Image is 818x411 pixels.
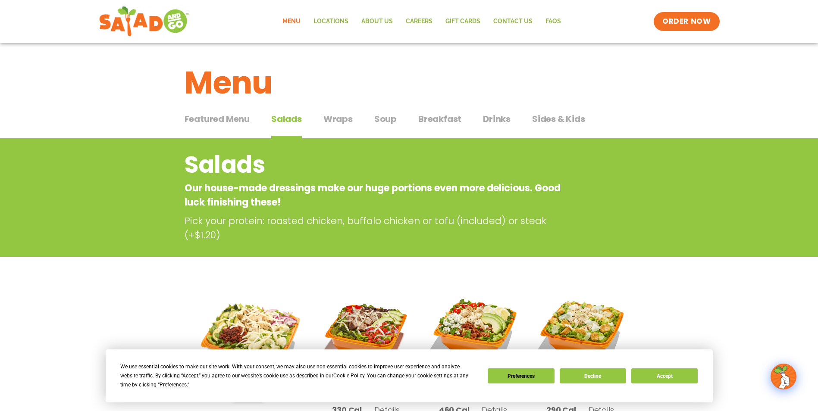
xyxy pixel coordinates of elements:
img: Product photo for Caesar Salad [533,286,627,380]
span: Preferences [160,382,187,388]
span: ORDER NOW [662,16,711,27]
button: Preferences [488,368,554,383]
img: wpChatIcon [771,364,796,389]
a: About Us [355,12,399,31]
a: Contact Us [487,12,539,31]
h1: Menu [185,59,634,106]
p: Pick your protein: roasted chicken, buffalo chicken or tofu (included) or steak (+$1.20) [185,214,568,242]
span: Breakfast [418,112,461,125]
h2: Salads [185,147,564,182]
div: Cookie Consent Prompt [106,349,713,402]
a: FAQs [539,12,567,31]
div: Tabbed content [185,109,634,139]
span: Soup [374,112,397,125]
nav: Menu [276,12,567,31]
span: Featured Menu [185,112,250,125]
span: Wraps [323,112,353,125]
div: We use essential cookies to make our site work. With your consent, we may also use non-essential ... [120,362,477,389]
a: GIFT CARDS [439,12,487,31]
a: Menu [276,12,307,31]
span: Salads [271,112,302,125]
img: Product photo for Tuscan Summer Salad [191,286,306,401]
button: Decline [560,368,626,383]
a: Careers [399,12,439,31]
button: Accept [631,368,698,383]
span: Drinks [483,112,511,125]
a: Locations [307,12,355,31]
img: new-SAG-logo-768×292 [99,4,190,39]
p: Our house-made dressings make our huge portions even more delicious. Good luck finishing these! [185,181,564,209]
span: Cookie Policy [333,373,364,379]
img: Product photo for Fajita Salad [319,286,413,380]
span: Sides & Kids [532,112,585,125]
img: Product photo for Cobb Salad [426,286,520,380]
a: ORDER NOW [654,12,719,31]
